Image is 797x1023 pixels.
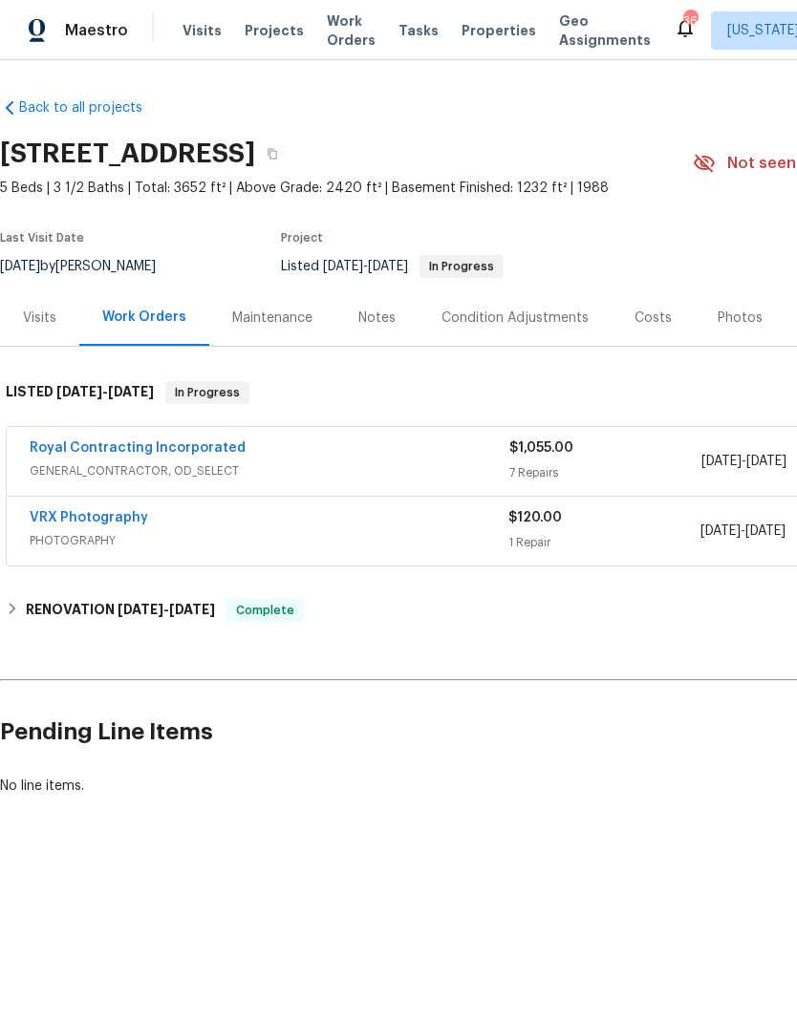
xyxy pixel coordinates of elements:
[745,524,786,538] span: [DATE]
[281,260,504,273] span: Listed
[358,309,396,328] div: Notes
[700,522,786,541] span: -
[509,441,573,455] span: $1,055.00
[65,21,128,40] span: Maestro
[368,260,408,273] span: [DATE]
[228,601,302,620] span: Complete
[232,309,312,328] div: Maintenance
[327,11,376,50] span: Work Orders
[6,381,154,404] h6: LISTED
[323,260,363,273] span: [DATE]
[509,463,701,482] div: 7 Repairs
[700,524,741,538] span: [DATE]
[701,452,786,471] span: -
[56,385,102,398] span: [DATE]
[442,309,589,328] div: Condition Adjustments
[56,385,154,398] span: -
[746,455,786,468] span: [DATE]
[718,309,763,328] div: Photos
[323,260,408,273] span: -
[30,511,148,524] a: VRX Photography
[169,603,215,616] span: [DATE]
[30,531,508,550] span: PHOTOGRAPHY
[508,511,562,524] span: $120.00
[108,385,154,398] span: [DATE]
[701,455,742,468] span: [DATE]
[167,383,248,402] span: In Progress
[635,309,672,328] div: Costs
[30,461,509,480] span: GENERAL_CONTRACTOR, OD_SELECT
[281,232,323,244] span: Project
[421,261,502,272] span: In Progress
[183,21,222,40] span: Visits
[30,441,246,455] a: Royal Contracting Incorporated
[683,11,697,31] div: 36
[102,308,186,327] div: Work Orders
[118,603,163,616] span: [DATE]
[23,309,56,328] div: Visits
[255,137,290,171] button: Copy Address
[462,21,536,40] span: Properties
[245,21,304,40] span: Projects
[118,603,215,616] span: -
[559,11,651,50] span: Geo Assignments
[398,24,439,37] span: Tasks
[26,599,215,622] h6: RENOVATION
[508,533,700,552] div: 1 Repair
